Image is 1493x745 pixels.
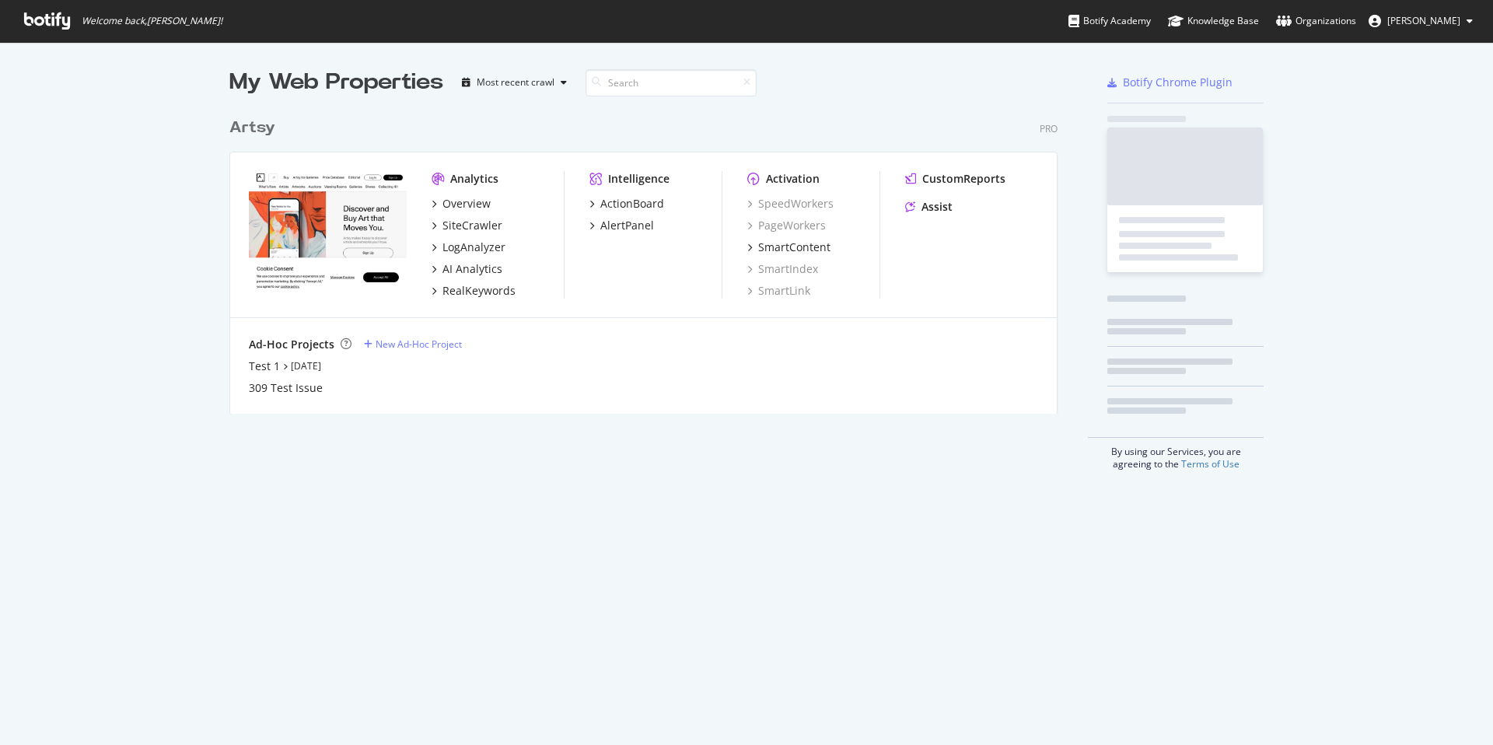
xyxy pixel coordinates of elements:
[1123,75,1233,90] div: Botify Chrome Plugin
[432,261,502,277] a: AI Analytics
[249,380,323,396] a: 309 Test Issue
[1040,122,1058,135] div: Pro
[905,199,953,215] a: Assist
[376,338,462,351] div: New Ad-Hoc Project
[1276,13,1356,29] div: Organizations
[229,67,443,98] div: My Web Properties
[442,196,491,212] div: Overview
[1168,13,1259,29] div: Knowledge Base
[249,359,280,374] a: Test 1
[229,117,281,139] a: Artsy
[1068,13,1151,29] div: Botify Academy
[442,283,516,299] div: RealKeywords
[1107,75,1233,90] a: Botify Chrome Plugin
[364,338,462,351] a: New Ad-Hoc Project
[291,359,321,372] a: [DATE]
[747,196,834,212] a: SpeedWorkers
[905,171,1005,187] a: CustomReports
[432,283,516,299] a: RealKeywords
[1088,437,1264,470] div: By using our Services, you are agreeing to the
[747,283,810,299] a: SmartLink
[600,196,664,212] div: ActionBoard
[922,171,1005,187] div: CustomReports
[229,117,275,139] div: Artsy
[600,218,654,233] div: AlertPanel
[766,171,820,187] div: Activation
[249,171,407,297] img: artsy.net
[1387,14,1460,27] span: Paul Sanders
[477,78,554,87] div: Most recent crawl
[1181,457,1240,470] a: Terms of Use
[456,70,573,95] button: Most recent crawl
[589,218,654,233] a: AlertPanel
[586,69,757,96] input: Search
[747,261,818,277] a: SmartIndex
[249,337,334,352] div: Ad-Hoc Projects
[442,261,502,277] div: AI Analytics
[432,240,505,255] a: LogAnalyzer
[1356,9,1485,33] button: [PERSON_NAME]
[921,199,953,215] div: Assist
[608,171,670,187] div: Intelligence
[442,240,505,255] div: LogAnalyzer
[432,218,502,233] a: SiteCrawler
[432,196,491,212] a: Overview
[450,171,498,187] div: Analytics
[229,98,1070,414] div: grid
[442,218,502,233] div: SiteCrawler
[747,240,830,255] a: SmartContent
[589,196,664,212] a: ActionBoard
[747,218,826,233] a: PageWorkers
[758,240,830,255] div: SmartContent
[82,15,222,27] span: Welcome back, [PERSON_NAME] !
